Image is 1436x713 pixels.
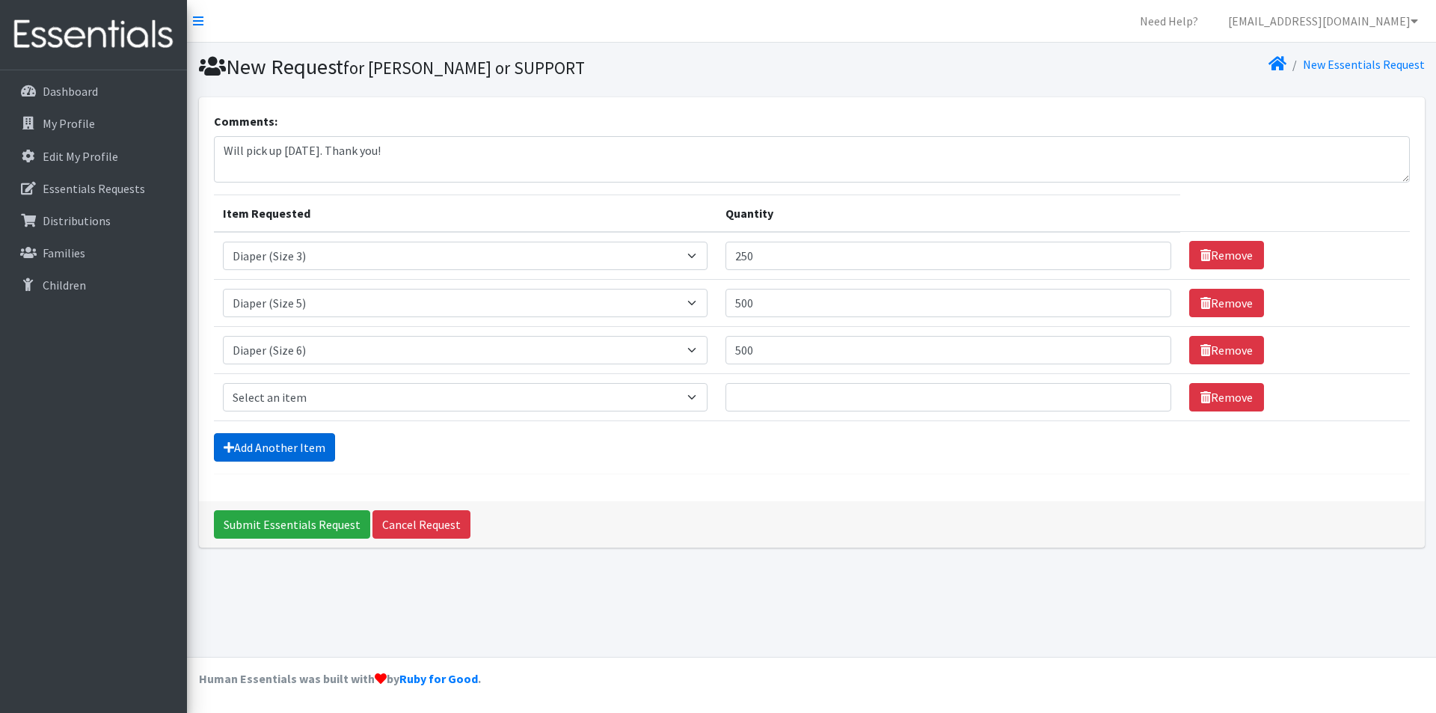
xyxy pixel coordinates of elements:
a: Edit My Profile [6,141,181,171]
p: Distributions [43,213,111,228]
strong: Human Essentials was built with by . [199,671,481,686]
a: Cancel Request [372,510,470,539]
a: Distributions [6,206,181,236]
p: Children [43,278,86,293]
a: Ruby for Good [399,671,478,686]
small: for [PERSON_NAME] or SUPPORT [343,57,585,79]
a: Children [6,270,181,300]
p: Essentials Requests [43,181,145,196]
a: Dashboard [6,76,181,106]
p: Dashboard [43,84,98,99]
a: Remove [1189,289,1264,317]
th: Item Requested [214,195,717,232]
a: Essentials Requests [6,174,181,204]
a: Remove [1189,383,1264,411]
a: Remove [1189,241,1264,269]
a: Add Another Item [214,433,335,462]
a: [EMAIL_ADDRESS][DOMAIN_NAME] [1216,6,1430,36]
p: My Profile [43,116,95,131]
a: My Profile [6,108,181,138]
p: Families [43,245,85,260]
a: Need Help? [1128,6,1210,36]
label: Comments: [214,112,277,130]
th: Quantity [717,195,1180,232]
a: New Essentials Request [1303,57,1425,72]
a: Families [6,238,181,268]
img: HumanEssentials [6,10,181,60]
h1: New Request [199,54,806,80]
p: Edit My Profile [43,149,118,164]
input: Submit Essentials Request [214,510,370,539]
a: Remove [1189,336,1264,364]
